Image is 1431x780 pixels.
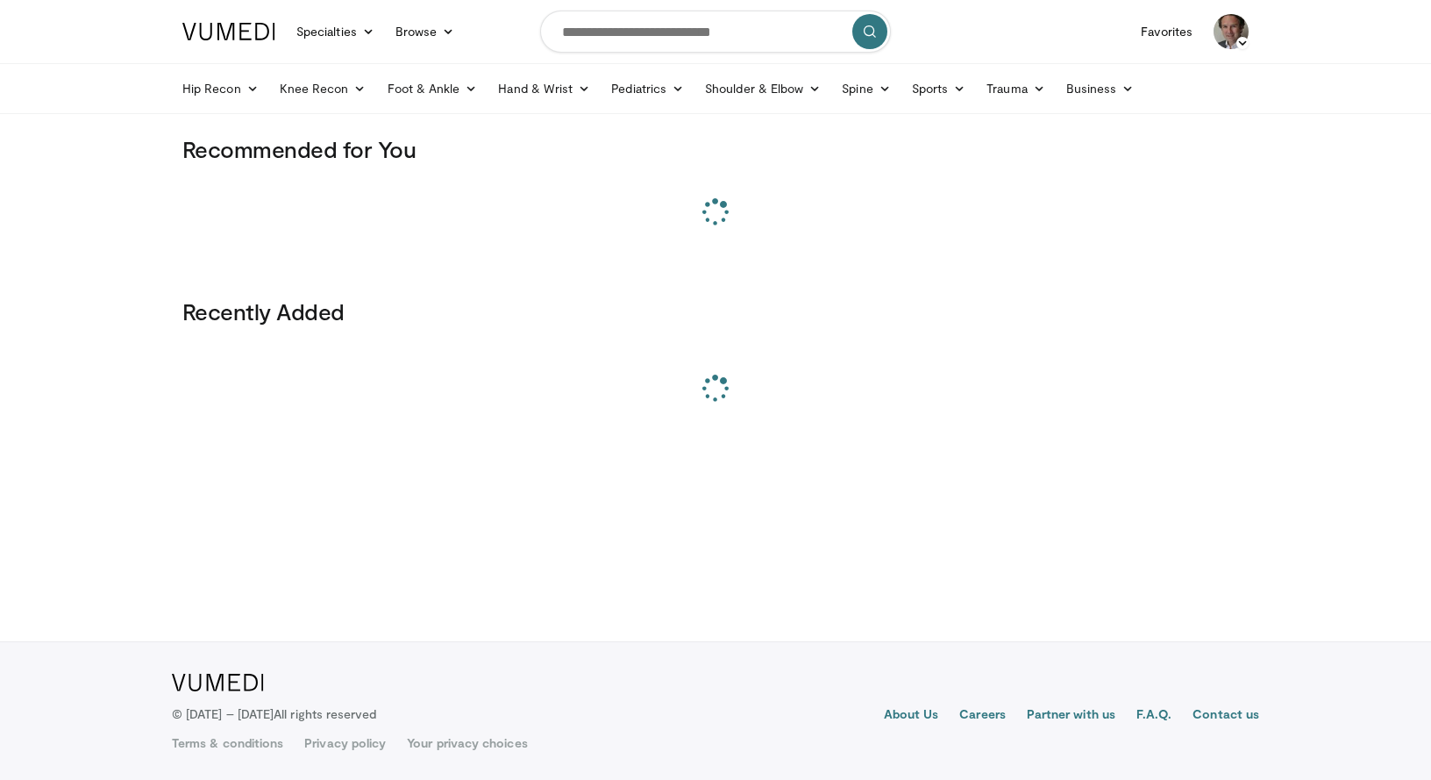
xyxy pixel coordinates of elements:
[407,734,527,752] a: Your privacy choices
[540,11,891,53] input: Search topics, interventions
[304,734,386,752] a: Privacy policy
[286,14,385,49] a: Specialties
[274,706,376,721] span: All rights reserved
[1136,705,1171,726] a: F.A.Q.
[377,71,488,106] a: Foot & Ankle
[172,71,269,106] a: Hip Recon
[269,71,377,106] a: Knee Recon
[976,71,1056,106] a: Trauma
[385,14,466,49] a: Browse
[172,734,283,752] a: Terms & conditions
[172,705,377,723] p: © [DATE] – [DATE]
[831,71,901,106] a: Spine
[959,705,1006,726] a: Careers
[172,674,264,691] img: VuMedi Logo
[1192,705,1259,726] a: Contact us
[901,71,977,106] a: Sports
[601,71,694,106] a: Pediatrics
[884,705,939,726] a: About Us
[1130,14,1203,49] a: Favorites
[694,71,831,106] a: Shoulder & Elbow
[182,135,1249,163] h3: Recommended for You
[488,71,601,106] a: Hand & Wrist
[1056,71,1145,106] a: Business
[182,297,1249,326] h3: Recently Added
[1214,14,1249,49] img: Avatar
[1027,705,1115,726] a: Partner with us
[182,23,275,40] img: VuMedi Logo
